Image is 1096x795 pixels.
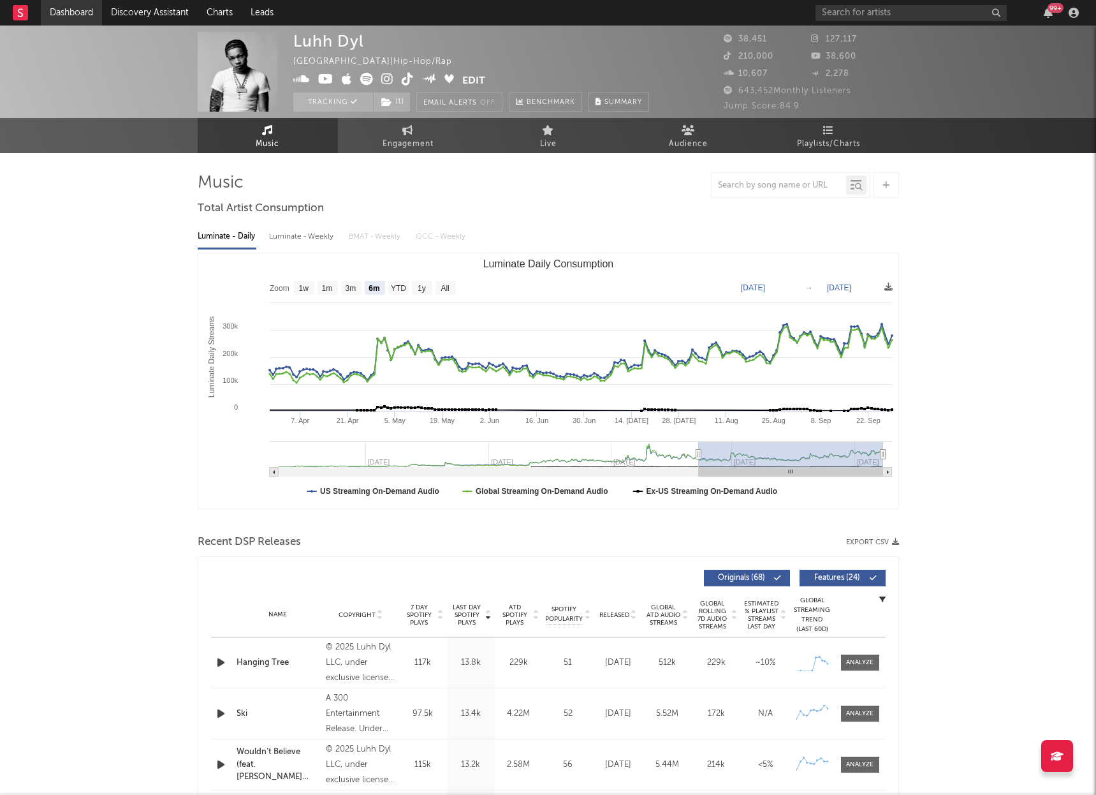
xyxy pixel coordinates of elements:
text: 25. Aug [761,417,785,424]
span: Released [599,611,629,619]
text: YTD [390,284,406,293]
span: Total Artist Consumption [198,201,324,216]
text: 100k [223,376,238,384]
div: [DATE] [597,759,639,771]
span: Estimated % Playlist Streams Last Day [744,600,779,630]
button: Email AlertsOff [416,93,502,112]
span: Recent DSP Releases [198,535,301,550]
text: 5. May [384,417,406,424]
button: Features(24) [800,570,886,586]
text: Zoom [270,284,289,293]
span: Engagement [383,137,434,152]
text: [DATE] [741,283,765,292]
a: Engagement [338,118,478,153]
text: 1m [321,284,332,293]
text: → [805,283,813,292]
span: Audience [669,137,708,152]
button: Edit [462,73,485,89]
button: Tracking [293,93,373,112]
span: Summary [604,99,642,106]
text: Ex-US Streaming On-Demand Audio [646,487,777,496]
div: 51 [546,657,590,669]
div: Luminate - Weekly [269,226,336,248]
div: Luhh Dyl [293,32,364,50]
span: Originals ( 68 ) [712,574,771,582]
text: 19. May [429,417,455,424]
button: Export CSV [846,539,899,546]
span: ( 1 ) [373,93,411,112]
div: [GEOGRAPHIC_DATA] | Hip-Hop/Rap [293,54,467,70]
a: Audience [618,118,759,153]
text: 11. Aug [714,417,738,424]
div: 13.2k [450,759,492,771]
text: 16. Jun [525,417,548,424]
input: Search for artists [815,5,1007,21]
text: 21. Apr [336,417,358,424]
div: 56 [546,759,590,771]
div: Hanging Tree [237,657,320,669]
a: Wouldn’t Believe (feat. [PERSON_NAME] Official) [237,746,320,784]
span: 643,452 Monthly Listeners [724,87,851,95]
span: Music [256,137,279,152]
div: 2.58M [498,759,539,771]
span: Live [540,137,557,152]
text: 300k [223,322,238,330]
span: 210,000 [724,52,773,61]
button: (1) [374,93,410,112]
text: US Streaming On-Demand Audio [320,487,439,496]
text: 14. [DATE] [615,417,648,424]
em: Off [480,100,495,107]
a: Playlists/Charts [759,118,899,153]
span: Copyright [339,611,376,619]
div: © 2025 Luhh Dyl LLC, under exclusive license to 300 Entertainment LLC [326,640,395,686]
span: 38,451 [724,35,767,43]
div: 52 [546,708,590,720]
span: 2,278 [811,70,849,78]
div: Global Streaming Trend (Last 60D) [793,596,831,634]
div: [DATE] [597,708,639,720]
text: Global Streaming On-Demand Audio [475,487,608,496]
text: 6m [369,284,379,293]
button: 99+ [1044,8,1053,18]
span: Last Day Spotify Plays [450,604,484,627]
div: 214k [695,759,738,771]
span: Spotify Popularity [545,605,583,624]
svg: Luminate Daily Consumption [198,253,898,509]
div: 13.4k [450,708,492,720]
text: 8. Sep [810,417,831,424]
span: Global Rolling 7D Audio Streams [695,600,730,630]
div: 229k [695,657,738,669]
text: 0 [233,403,237,411]
text: 30. Jun [573,417,595,424]
span: ATD Spotify Plays [498,604,532,627]
input: Search by song name or URL [712,181,846,191]
text: 1w [298,284,309,293]
text: Luminate Daily Consumption [483,258,613,269]
text: 2. Jun [479,417,499,424]
span: 127,117 [811,35,857,43]
text: 7. Apr [291,417,309,424]
div: 229k [498,657,539,669]
text: 22. Sep [856,417,880,424]
div: [DATE] [597,657,639,669]
a: Ski [237,708,320,720]
span: Global ATD Audio Streams [646,604,681,627]
text: 3m [345,284,356,293]
button: Originals(68) [704,570,790,586]
text: 200k [223,350,238,357]
div: <5% [744,759,787,771]
div: 172k [695,708,738,720]
div: Name [237,610,320,620]
div: ~ 10 % [744,657,787,669]
div: A 300 Entertainment Release. Under exclusive license to 300 Entertainment LLC., © 2025 Luhh Dyl LLC [326,691,395,737]
div: 115k [402,759,444,771]
span: 7 Day Spotify Plays [402,604,436,627]
span: 10,607 [724,70,768,78]
span: 38,600 [811,52,856,61]
div: 13.8k [450,657,492,669]
a: Live [478,118,618,153]
div: 5.44M [646,759,689,771]
div: 117k [402,657,444,669]
text: 1y [418,284,426,293]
